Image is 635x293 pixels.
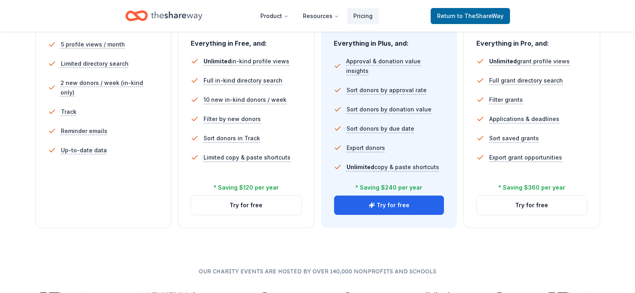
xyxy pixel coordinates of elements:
span: Reminder emails [61,126,107,136]
span: grant profile views [489,58,570,65]
span: 10 new in-kind donors / week [204,95,286,105]
span: Filter grants [489,95,523,105]
span: Export donors [347,143,385,153]
p: Our charity events are hosted by over 140,000 nonprofits and schools [32,267,603,276]
span: Sort donors in Track [204,133,260,143]
span: Filter by new donors [204,114,261,124]
span: Up-to-date data [61,145,107,155]
span: Sort donors by approval rate [347,85,427,95]
span: copy & paste shortcuts [347,164,439,170]
span: Sort saved grants [489,133,539,143]
span: in-kind profile views [204,58,289,65]
button: Try for free [191,196,301,215]
div: * Saving $120 per year [214,183,279,192]
a: Home [125,6,202,25]
span: Unlimited [347,164,374,170]
span: Full in-kind directory search [204,76,282,85]
a: Returnto TheShareWay [431,8,510,24]
span: Full grant directory search [489,76,563,85]
span: Limited copy & paste shortcuts [204,153,290,162]
a: Pricing [347,8,379,24]
button: Try for free [334,196,444,215]
span: Track [61,107,77,117]
span: Unlimited [489,58,517,65]
span: Sort donors by due date [347,124,414,133]
div: Everything in Plus, and: [334,32,445,48]
div: Everything in Free, and: [191,32,302,48]
span: Applications & deadlines [489,114,559,124]
span: Approval & donation value insights [346,57,444,76]
span: 2 new donors / week (in-kind only) [60,78,159,97]
span: Sort donors by donation value [347,105,431,114]
button: Product [254,8,295,24]
span: Export grant opportunities [489,153,562,162]
span: Return [437,11,504,21]
div: * Saving $360 per year [498,183,565,192]
span: Limited directory search [61,59,129,69]
nav: Main [254,6,379,25]
span: to TheShareWay [457,12,504,19]
span: 5 profile views / month [61,40,125,49]
div: Everything in Pro, and: [476,32,587,48]
span: Unlimited [204,58,231,65]
button: Try for free [477,196,587,215]
div: * Saving $240 per year [355,183,422,192]
button: Resources [296,8,345,24]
